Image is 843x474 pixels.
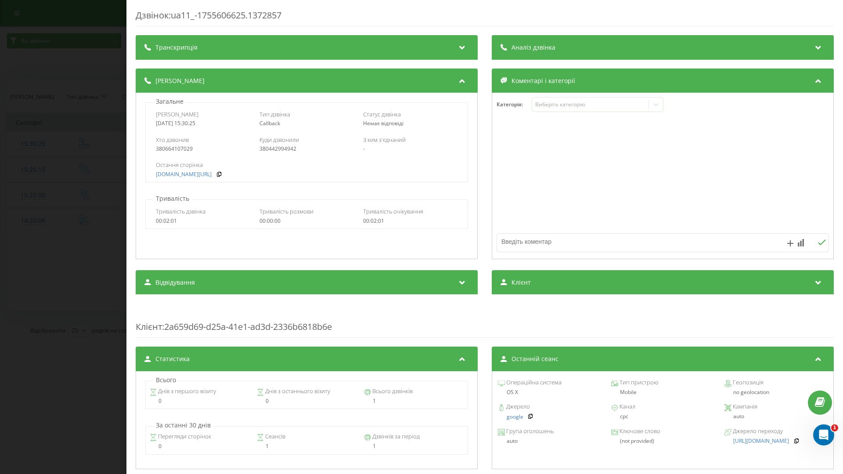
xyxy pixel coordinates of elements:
span: Дзвінків за період [371,432,420,441]
h4: Категорія : [497,101,532,108]
span: Геопозиція [731,378,764,387]
span: Статистика [155,355,190,363]
span: Клієнт [512,278,531,287]
span: Днів з першого візиту [157,387,216,396]
span: Всього дзвінків [371,387,413,396]
span: Група оголошень [505,427,554,436]
span: Хто дзвонив [156,136,189,144]
span: Канал [618,402,635,411]
span: Перегляди сторінок [157,432,211,441]
a: [URL][DOMAIN_NAME] [733,438,789,444]
div: 380442994942 [259,146,354,152]
span: Днів з останнього візиту [264,387,330,396]
span: Остання сторінка [156,161,203,169]
span: Джерело переходу [731,427,783,436]
a: [DOMAIN_NAME][URL] [156,171,212,177]
span: Сеансів [264,432,285,441]
div: Виберіть категорію [535,101,645,108]
div: Дзвінок : ua11_-1755606625.1372857 [136,9,834,26]
span: Відвідування [155,278,195,287]
iframe: Intercom live chat [813,424,834,445]
span: Callback [259,119,280,127]
a: google [507,414,523,420]
div: auto [498,438,601,444]
span: [PERSON_NAME] [156,110,198,118]
span: З ким з'єднаний [363,136,406,144]
div: 1 [257,443,357,449]
span: 1 [831,424,838,431]
p: Тривалість [154,194,191,203]
span: Кампанія [731,402,757,411]
div: - [363,146,458,152]
span: Останній сеанс [512,355,558,363]
span: Клієнт [136,321,162,333]
span: Статус дзвінка [363,110,401,118]
div: 380664107029 [156,146,250,152]
span: Тривалість очікування [363,207,423,215]
span: [PERSON_NAME] [155,76,205,85]
span: Немає відповіді [363,119,403,127]
div: cpc [611,413,714,420]
p: Загальне [154,97,186,106]
span: Тип пристрою [618,378,658,387]
span: Джерело [505,402,530,411]
span: Коментарі і категорії [512,76,575,85]
div: auto [724,413,828,420]
span: Аналіз дзвінка [512,43,555,52]
div: 0 [257,398,357,404]
span: Ключове слово [618,427,660,436]
div: no geolocation [724,389,828,395]
div: OS X [498,389,601,395]
span: Тривалість розмови [259,207,313,215]
div: (not provided) [611,438,714,444]
div: : 2a659d69-d25a-41e1-ad3d-2336b6818b6e [136,303,834,338]
div: 1 [364,398,464,404]
p: Всього [154,376,178,384]
div: 0 [150,443,249,449]
span: Тривалість дзвінка [156,207,205,215]
div: 1 [364,443,464,449]
span: Операційна система [505,378,562,387]
div: Mobile [611,389,714,395]
div: 0 [150,398,249,404]
div: 00:00:00 [259,218,354,224]
span: Куди дзвонили [259,136,299,144]
span: Транскрипція [155,43,198,52]
div: 00:02:01 [363,218,458,224]
div: 00:02:01 [156,218,250,224]
div: [DATE] 15:30:25 [156,120,250,127]
p: За останні 30 днів [154,421,213,430]
span: Тип дзвінка [259,110,290,118]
